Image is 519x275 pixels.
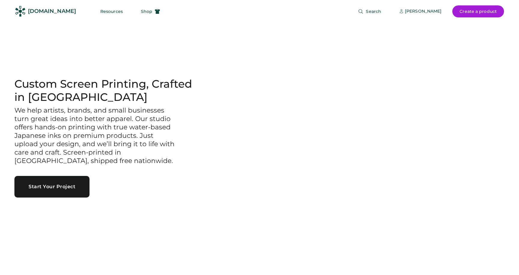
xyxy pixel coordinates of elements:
[15,6,26,17] img: Rendered Logo - Screens
[28,8,76,15] div: [DOMAIN_NAME]
[351,5,388,17] button: Search
[14,176,90,198] button: Start Your Project
[14,106,177,165] h3: We help artists, brands, and small businesses turn great ideas into better apparel. Our studio of...
[93,5,130,17] button: Resources
[366,9,381,14] span: Search
[134,5,167,17] button: Shop
[405,8,442,14] div: [PERSON_NAME]
[452,5,504,17] button: Create a product
[141,9,152,14] span: Shop
[14,77,193,104] h1: Custom Screen Printing, Crafted in [GEOGRAPHIC_DATA]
